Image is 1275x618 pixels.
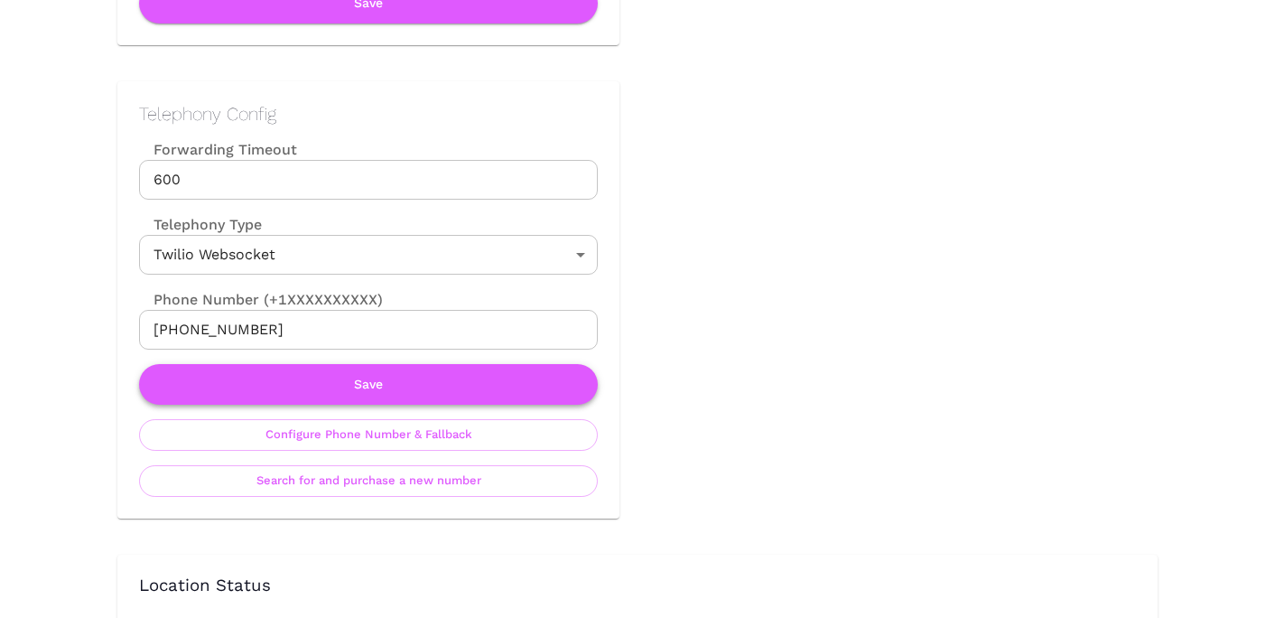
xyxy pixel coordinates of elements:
[139,364,598,405] button: Save
[139,214,262,235] label: Telephony Type
[139,139,598,160] label: Forwarding Timeout
[139,103,598,125] h2: Telephony Config
[139,419,598,451] button: Configure Phone Number & Fallback
[139,576,1136,596] h3: Location Status
[139,289,598,310] label: Phone Number (+1XXXXXXXXXX)
[139,465,598,497] button: Search for and purchase a new number
[139,235,598,275] div: Twilio Websocket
